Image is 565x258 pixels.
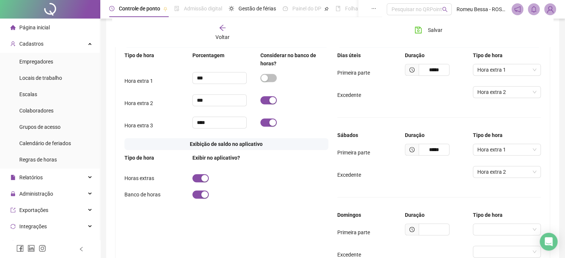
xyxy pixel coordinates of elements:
span: Dias úteis [337,52,361,58]
span: linkedin [27,245,35,252]
span: Empregadores [19,59,53,65]
span: Exportações [19,207,48,213]
span: Hora extra 1 [477,64,536,75]
span: Colaboradores [19,108,53,114]
span: file-done [174,6,179,11]
span: Gestão de holerites [19,240,64,246]
span: bell [530,6,537,13]
span: clock-circle [109,6,114,11]
span: pushpin [324,7,329,11]
div: Open Intercom Messenger [540,233,558,251]
span: user-add [10,41,16,46]
span: arrow-left [219,24,226,32]
span: Banco de horas [124,192,160,197]
span: Primeira parte [337,229,370,235]
span: Hora extra 1 [477,144,536,155]
span: Tipo de hora [473,52,503,58]
span: Domingos [337,212,361,218]
span: notification [514,6,521,13]
span: home [10,25,16,30]
span: Considerar no banco de horas? [260,52,316,66]
span: export [10,208,16,213]
span: Gestão de férias [238,6,276,12]
span: Controle de ponto [119,6,160,12]
span: Regras de horas [19,157,57,163]
span: clock-circle [409,67,415,72]
span: Romeu Bessa - ROSA & BESSA LTDA [456,5,507,13]
span: sun [229,6,234,11]
span: search [442,7,448,12]
span: Duração [405,132,425,138]
span: book [335,6,341,11]
span: Folha de pagamento [345,6,393,12]
span: Calendário de feriados [19,140,71,146]
span: Exibir no aplicativo? [192,155,240,161]
span: facebook [16,245,24,252]
div: Exibição de saldo no aplicativo [124,138,328,150]
span: file [10,175,16,180]
span: Locais de trabalho [19,75,62,81]
span: Hora extra 2 [477,166,536,177]
span: Salvar [428,26,442,34]
span: Primeira parte [337,70,370,76]
span: clock-circle [409,227,415,232]
span: Tipo de hora [124,52,154,58]
span: Hora extra 2 [477,86,536,98]
span: ellipsis [371,6,376,11]
span: Hora extra 3 [124,123,153,128]
span: Integrações [19,223,47,229]
span: Grupos de acesso [19,124,61,130]
span: sync [10,224,16,229]
span: clock-circle [409,147,415,152]
span: Página inicial [19,25,50,30]
span: Excedente [337,252,361,258]
span: Cadastros [19,41,43,47]
span: Relatórios [19,174,43,180]
span: Excedente [337,92,361,98]
span: Escalas [19,91,37,97]
span: Tipo de hora [124,155,154,161]
span: Painel do DP [292,6,321,12]
span: Hora extra 1 [124,78,153,84]
span: Hora extra 2 [124,100,153,106]
span: Duração [405,52,425,58]
span: dashboard [283,6,288,11]
span: left [79,246,84,252]
span: Admissão digital [184,6,222,12]
span: lock [10,191,16,196]
span: Excedente [337,172,361,178]
span: Tipo de hora [473,132,503,138]
span: Tipo de hora [473,212,503,218]
img: 94322 [545,4,556,15]
span: Sábados [337,132,358,138]
span: Administração [19,191,53,197]
span: instagram [39,245,46,252]
span: pushpin [163,7,168,11]
button: Salvar [409,24,448,36]
span: Duração [405,212,425,218]
span: Primeira parte [337,150,370,156]
span: Voltar [215,34,230,40]
span: save [415,26,422,34]
span: Horas extras [124,175,154,181]
span: Porcentagem [192,52,224,58]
